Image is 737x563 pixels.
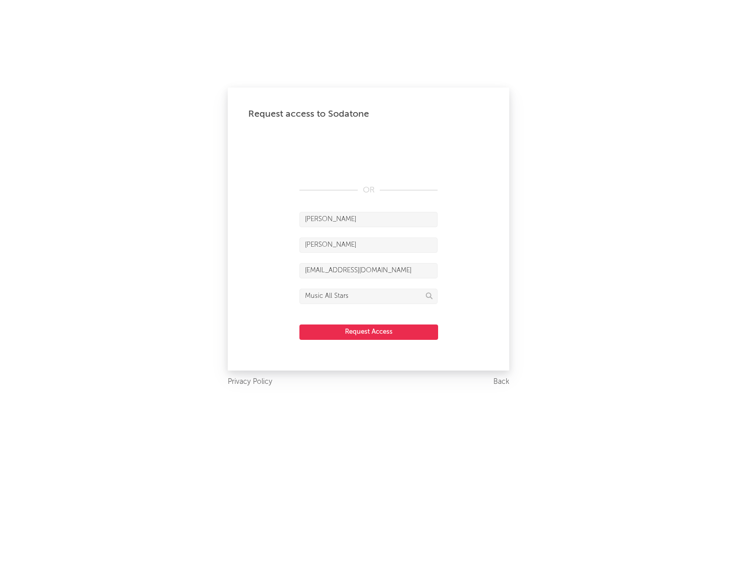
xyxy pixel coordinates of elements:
div: Request access to Sodatone [248,108,489,120]
input: First Name [299,212,438,227]
button: Request Access [299,324,438,340]
div: OR [299,184,438,197]
input: Division [299,289,438,304]
a: Back [493,376,509,388]
input: Last Name [299,237,438,253]
input: Email [299,263,438,278]
a: Privacy Policy [228,376,272,388]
